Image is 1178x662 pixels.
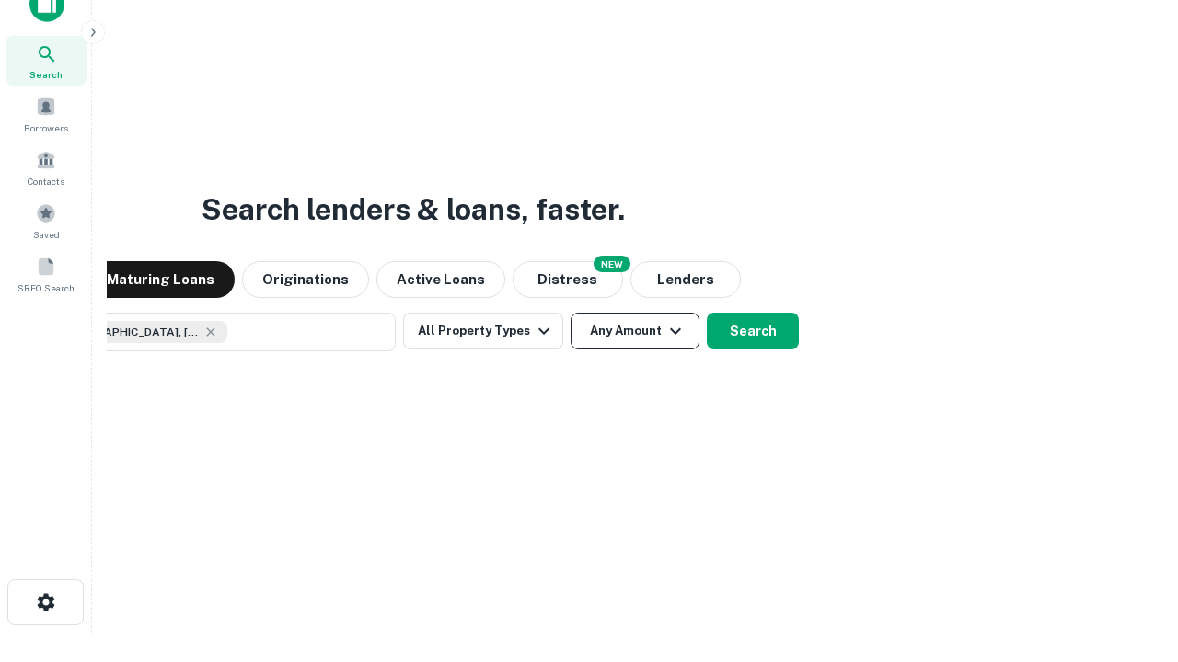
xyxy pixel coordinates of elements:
[87,261,235,298] button: Maturing Loans
[17,280,75,295] span: SREO Search
[6,249,87,299] a: SREO Search
[376,261,505,298] button: Active Loans
[202,188,625,232] h3: Search lenders & loans, faster.
[28,313,396,351] button: [GEOGRAPHIC_DATA], [GEOGRAPHIC_DATA], [GEOGRAPHIC_DATA]
[33,227,60,242] span: Saved
[403,313,563,349] button: All Property Types
[6,143,87,192] a: Contacts
[513,261,623,298] button: Search distressed loans with lien and other non-mortgage details.
[24,120,68,135] span: Borrowers
[6,89,87,139] a: Borrowers
[1086,515,1178,603] iframe: Chat Widget
[707,313,799,349] button: Search
[594,256,630,272] div: NEW
[242,261,369,298] button: Originations
[28,174,64,188] span: Contacts
[6,196,87,245] a: Saved
[630,261,741,298] button: Lenders
[6,36,87,86] a: Search
[29,67,63,82] span: Search
[62,324,200,340] span: [GEOGRAPHIC_DATA], [GEOGRAPHIC_DATA], [GEOGRAPHIC_DATA]
[571,313,699,349] button: Any Amount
